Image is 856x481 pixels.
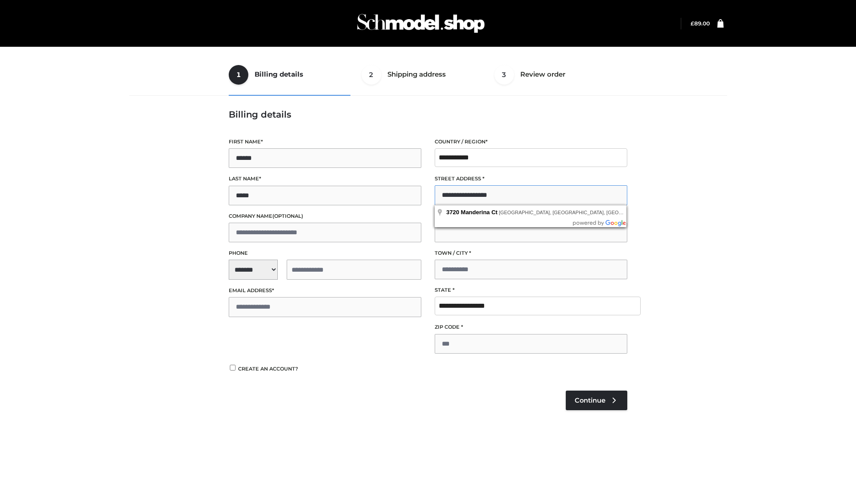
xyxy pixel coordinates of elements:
[229,249,421,257] label: Phone
[435,175,627,183] label: Street address
[435,323,627,331] label: ZIP Code
[229,365,237,371] input: Create an account?
[691,20,694,27] span: £
[435,286,627,294] label: State
[575,396,605,404] span: Continue
[499,210,658,215] span: [GEOGRAPHIC_DATA], [GEOGRAPHIC_DATA], [GEOGRAPHIC_DATA]
[238,366,298,372] span: Create an account?
[354,6,488,41] img: Schmodel Admin 964
[229,212,421,220] label: Company name
[272,213,303,219] span: (optional)
[229,138,421,146] label: First name
[691,20,710,27] a: £89.00
[435,249,627,257] label: Town / City
[229,286,421,295] label: Email address
[229,175,421,183] label: Last name
[691,20,710,27] bdi: 89.00
[566,391,627,410] a: Continue
[461,209,498,216] span: Manderina Ct
[435,138,627,146] label: Country / Region
[446,209,459,216] span: 3720
[229,109,627,120] h3: Billing details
